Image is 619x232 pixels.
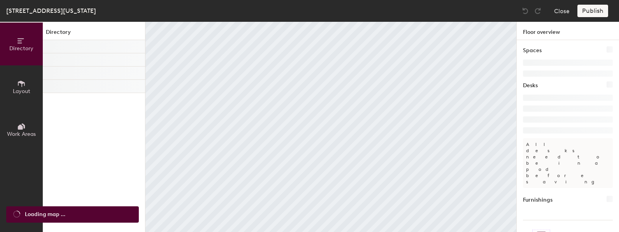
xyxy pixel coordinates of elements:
h1: Floor overview [517,22,619,40]
span: Loading map ... [25,210,65,219]
span: Directory [9,45,33,52]
button: Close [554,5,570,17]
span: Work Areas [7,131,36,137]
h1: Directory [43,28,145,40]
span: Layout [13,88,30,95]
img: Undo [521,7,529,15]
h1: Spaces [523,46,542,55]
h1: Furnishings [523,196,553,204]
canvas: Map [145,22,516,232]
h1: Desks [523,81,538,90]
img: Redo [534,7,542,15]
div: [STREET_ADDRESS][US_STATE] [6,6,96,16]
p: All desks need to be in a pod before saving [523,138,613,188]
